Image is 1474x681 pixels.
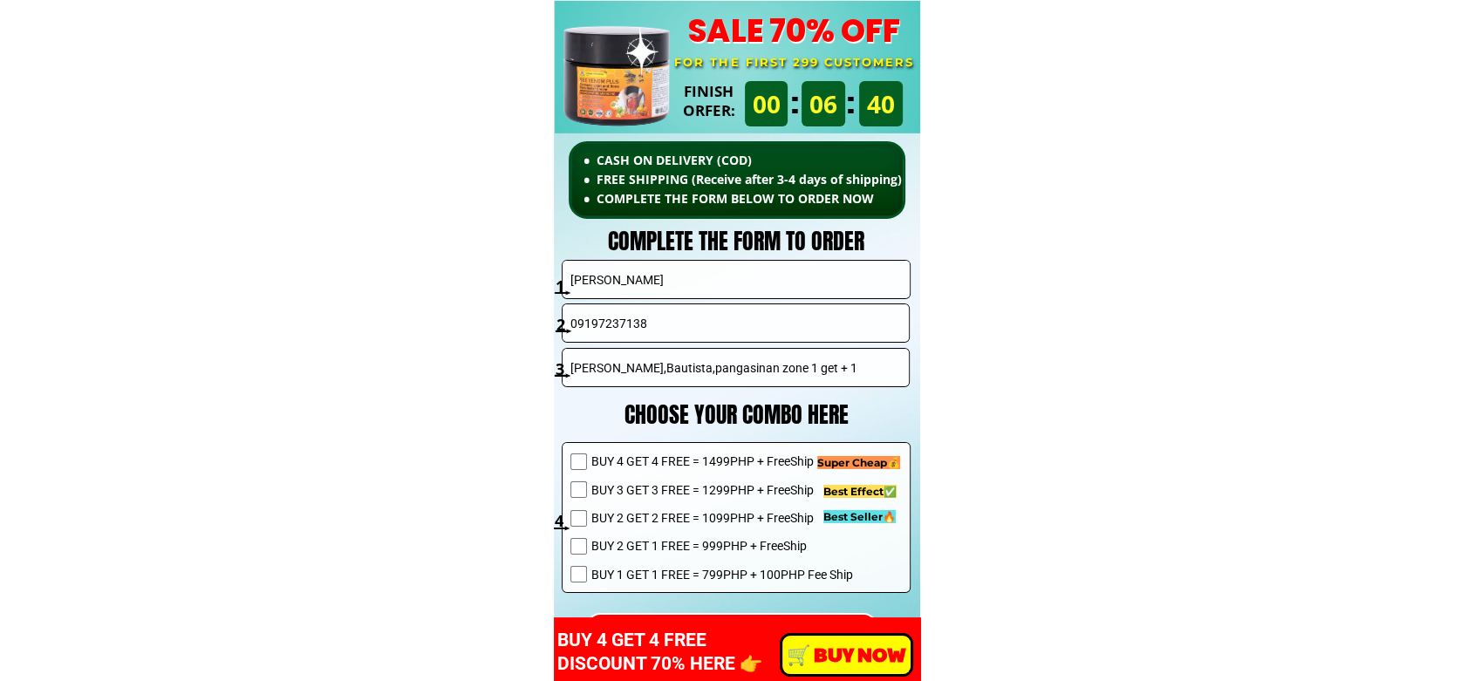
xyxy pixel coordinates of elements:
li: COMPLETE THE FORM BELOW TO ORDER NOW [583,189,968,208]
span: BUY 2 GET 2 FREE = 1099PHP + FreeShip [591,508,853,528]
span: Best Seller🔥 [823,510,896,523]
h3: : [776,78,814,129]
p: ️🛒 BUY NOW [782,636,910,674]
h3: sale 70% off [671,10,917,53]
h3: COMPLETE THE FORM TO ORDER [554,223,918,260]
input: Your Name* [566,261,906,298]
h3: 4 [555,508,573,534]
span: BUY 2 GET 1 FREE = 999PHP + FreeShip [591,536,853,555]
input: Phone Number* (+63/09) [566,304,906,342]
span: BUY 4 GET 4 FREE = 1499PHP + FreeShip [591,452,853,471]
span: BUY 1 GET 1 FREE = 799PHP + 100PHP Fee Ship [591,565,853,584]
h3: 1 [556,274,574,299]
h3: FOR THE FIRST 299 CUSTOMERS [671,53,917,72]
p: FINISH YOUR ORDER [589,615,875,656]
h3: CHOOSE YOUR COMBO HERE [582,397,891,433]
span: BUY 3 GET 3 FREE = 1299PHP + FreeShip [591,480,853,500]
li: CASH ON DELIVERY (COD) [583,151,968,170]
span: Super Cheap💰 [817,456,900,469]
input: Full Address* ( Province - City - Barangay ) [566,349,906,386]
li: FREE SHIPPING (Receive after 3-4 days of shipping) [583,170,968,189]
h3: BUY 4 GET 4 FREE DISCOUNT 70% HERE 👉 [557,629,822,677]
h3: 2 [556,312,575,337]
span: Best Effect✅ [823,485,897,498]
h3: : [832,78,870,129]
h3: 3 [556,357,574,382]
